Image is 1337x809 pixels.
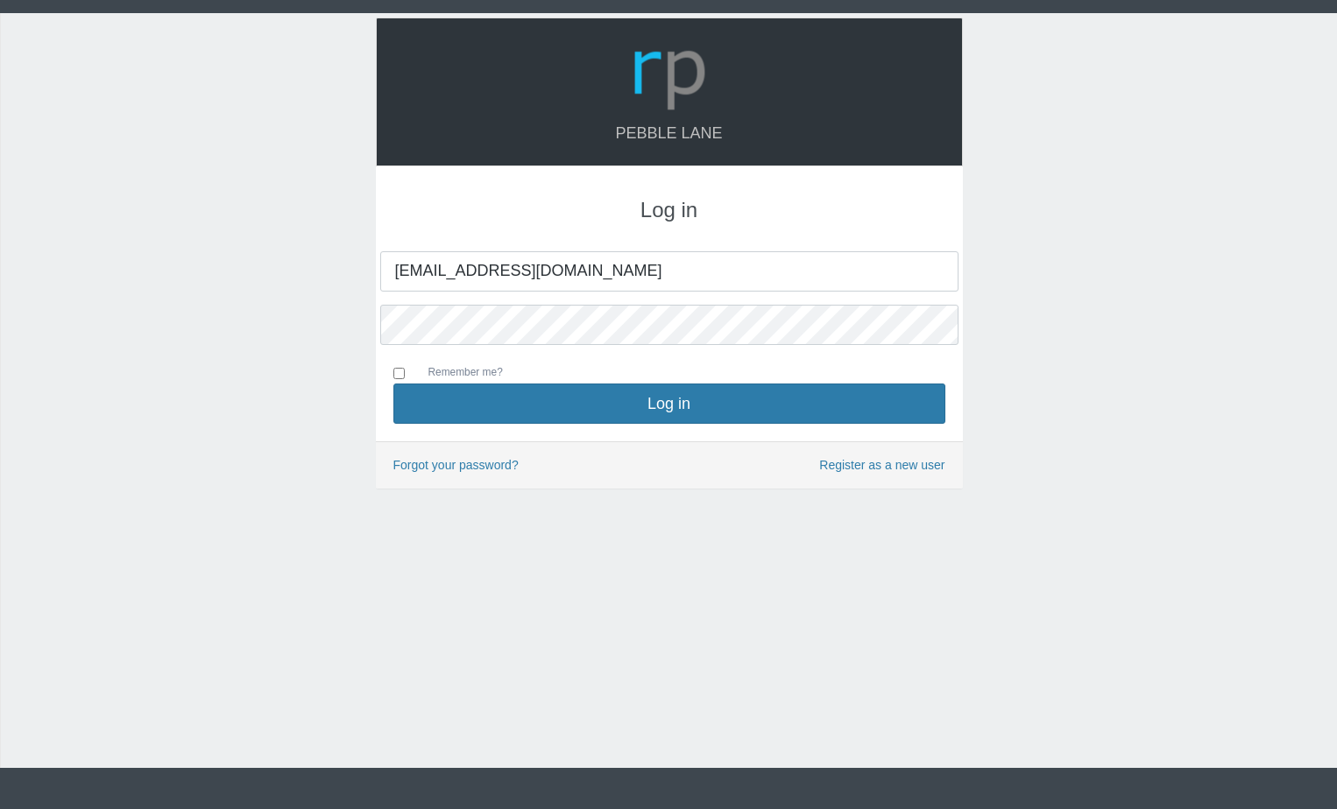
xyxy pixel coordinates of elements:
a: Register as a new user [819,455,944,475]
button: Log in [393,383,945,424]
label: Remember me? [411,364,503,383]
input: Remember me? [393,368,405,379]
h4: Pebble Lane [394,125,944,143]
input: Your Email [380,251,959,292]
a: Forgot your password? [393,458,519,472]
img: Logo [627,32,711,116]
h3: Log in [393,199,945,222]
